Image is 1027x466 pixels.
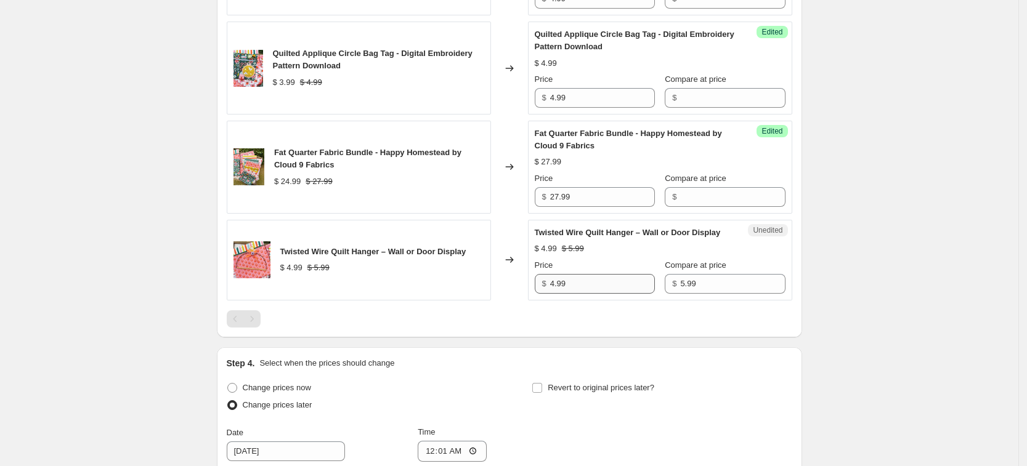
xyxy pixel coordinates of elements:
img: PhotoAug282025_33633PM_5_80x.jpg [233,50,263,87]
span: $ [542,93,546,102]
span: Edited [761,126,782,136]
span: Price [535,260,553,270]
span: $ [672,192,676,201]
div: $ 4.99 [535,243,557,255]
span: Compare at price [665,174,726,183]
span: $ [672,93,676,102]
span: Change prices now [243,383,311,392]
strike: $ 5.99 [562,243,584,255]
span: Change prices later [243,400,312,409]
span: Time [418,427,435,436]
nav: Pagination [227,310,261,327]
span: $ [672,279,676,288]
span: Quilted Applique Circle Bag Tag - Digital Embroidery Pattern Download [535,30,734,51]
span: Twisted Wire Quilt Hanger – Wall or Door Display [535,228,721,237]
strike: $ 27.99 [306,175,332,188]
span: Compare at price [665,74,726,84]
img: Photo_Aug_28_2025_3_36_33_PM_2_80x.jpg [233,148,264,185]
span: $ [542,279,546,288]
div: $ 27.99 [535,156,561,168]
input: 8/31/2025 [227,441,345,461]
span: Edited [761,27,782,37]
span: Fat Quarter Fabric Bundle - Happy Homestead by Cloud 9 Fabrics [535,129,722,150]
strike: $ 4.99 [300,76,322,89]
div: $ 24.99 [274,175,301,188]
strike: $ 5.99 [307,262,330,274]
h2: Step 4. [227,357,255,369]
img: Photo_Aug_28_2025_4_21_36_PM_80x.jpg [233,241,270,278]
div: $ 4.99 [280,262,302,274]
p: Select when the prices should change [259,357,394,369]
span: Twisted Wire Quilt Hanger – Wall or Door Display [280,247,466,256]
div: $ 3.99 [273,76,295,89]
span: Unedited [753,225,782,235]
span: Price [535,174,553,183]
input: 12:00 [418,441,487,462]
span: Revert to original prices later? [548,383,654,392]
span: Price [535,74,553,84]
div: $ 4.99 [535,57,557,70]
span: Compare at price [665,260,726,270]
span: Fat Quarter Fabric Bundle - Happy Homestead by Cloud 9 Fabrics [274,148,461,169]
span: Quilted Applique Circle Bag Tag - Digital Embroidery Pattern Download [273,49,473,70]
span: Date [227,428,243,437]
span: $ [542,192,546,201]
